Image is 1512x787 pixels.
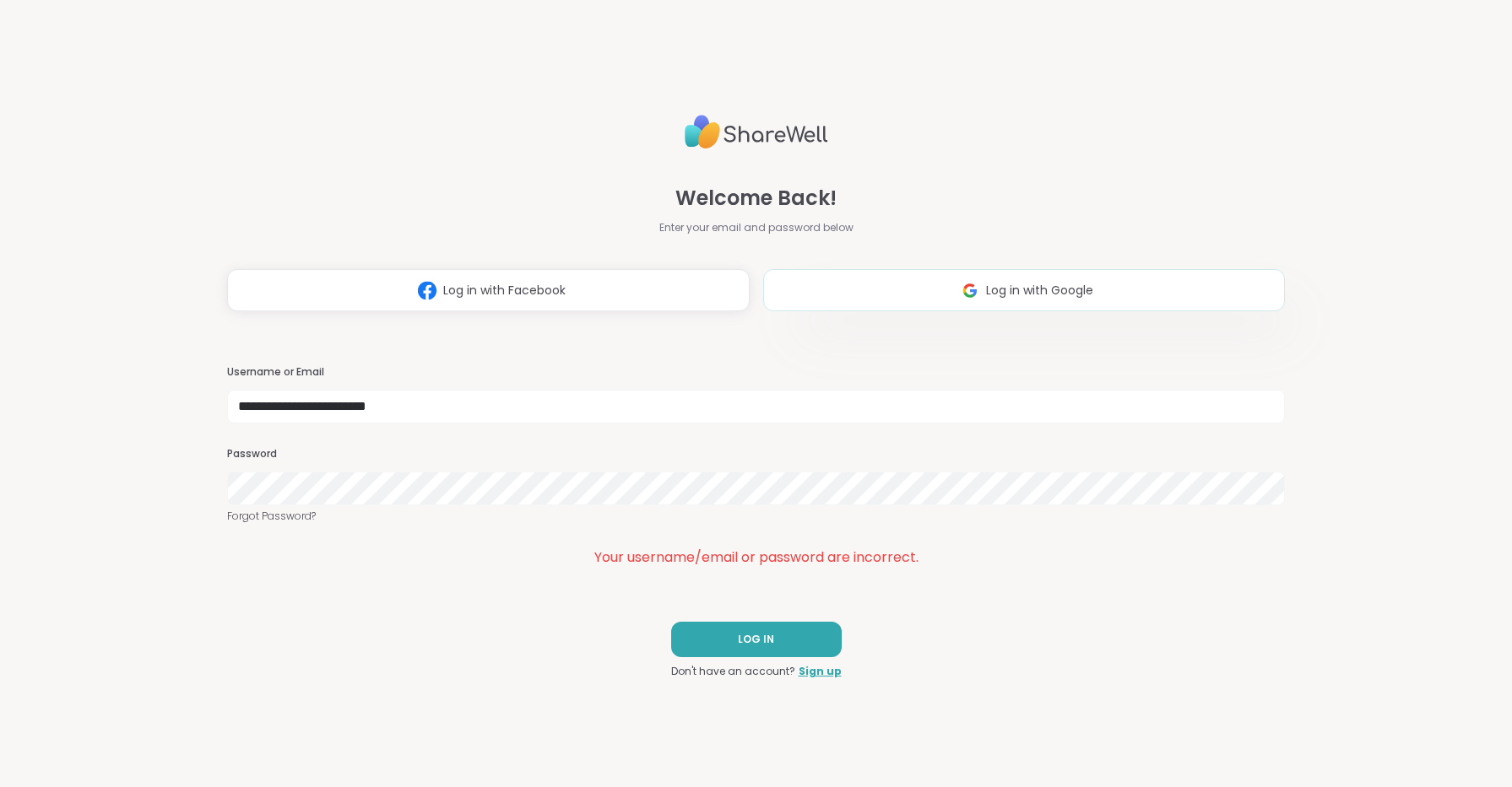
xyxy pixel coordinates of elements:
span: Welcome Back! [675,183,837,213]
span: LOG IN [738,632,774,647]
span: Log in with Facebook [443,282,566,299]
button: Log in with Facebook [227,269,750,311]
img: ShareWell Logomark [411,275,443,306]
div: Your username/email or password are incorrect. [227,547,1286,568]
img: ShareWell Logo [685,108,828,156]
img: ShareWell Logomark [954,275,986,306]
a: Forgot Password? [227,509,1286,524]
button: Log in with Google [763,269,1286,311]
h3: Password [227,447,1286,461]
h3: Username or Email [227,365,1286,380]
span: Don't have an account? [671,664,795,679]
a: Sign up [799,664,842,679]
span: Enter your email and password below [659,220,854,235]
span: Log in with Google [986,282,1093,299]
button: LOG IN [671,622,842,657]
